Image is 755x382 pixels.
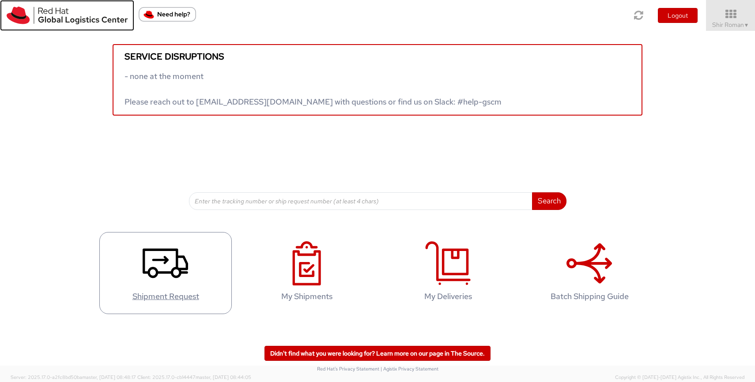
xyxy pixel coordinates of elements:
a: Red Hat's Privacy Statement [317,366,379,372]
span: Server: 2025.17.0-a2fc8bd50ba [11,374,136,380]
button: Logout [658,8,698,23]
span: Client: 2025.17.0-cb14447 [137,374,251,380]
span: ▼ [744,22,749,29]
h4: Batch Shipping Guide [532,292,646,301]
a: Didn't find what you were looking for? Learn more on our page in The Source. [264,346,491,361]
span: master, [DATE] 08:48:17 [82,374,136,380]
a: Service disruptions - none at the moment Please reach out to [EMAIL_ADDRESS][DOMAIN_NAME] with qu... [113,44,642,116]
h4: My Shipments [250,292,364,301]
input: Enter the tracking number or ship request number (at least 4 chars) [189,192,532,210]
img: rh-logistics-00dfa346123c4ec078e1.svg [7,7,128,24]
h5: Service disruptions [125,52,630,61]
button: Need help? [139,7,196,22]
h4: Shipment Request [109,292,223,301]
h4: My Deliveries [391,292,505,301]
span: Copyright © [DATE]-[DATE] Agistix Inc., All Rights Reserved [615,374,744,381]
span: - none at the moment Please reach out to [EMAIL_ADDRESS][DOMAIN_NAME] with questions or find us o... [125,71,502,107]
span: Shir Roman [712,21,749,29]
span: master, [DATE] 08:44:05 [196,374,251,380]
a: My Deliveries [382,232,514,315]
a: | Agistix Privacy Statement [381,366,438,372]
a: Batch Shipping Guide [523,232,656,315]
button: Search [532,192,566,210]
a: My Shipments [241,232,373,315]
a: Shipment Request [99,232,232,315]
